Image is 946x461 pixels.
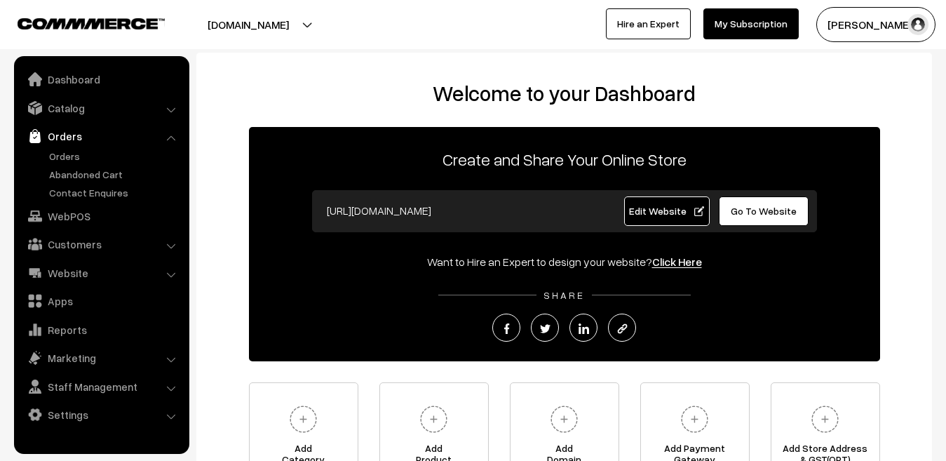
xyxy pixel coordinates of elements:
[816,7,935,42] button: [PERSON_NAME]
[806,400,844,439] img: plus.svg
[675,400,714,439] img: plus.svg
[46,149,184,163] a: Orders
[18,288,184,314] a: Apps
[907,14,928,35] img: user
[536,289,592,301] span: SHARE
[414,400,453,439] img: plus.svg
[18,345,184,370] a: Marketing
[703,8,799,39] a: My Subscription
[18,402,184,427] a: Settings
[210,81,918,106] h2: Welcome to your Dashboard
[46,185,184,200] a: Contact Enquires
[545,400,583,439] img: plus.svg
[46,167,184,182] a: Abandoned Cart
[18,317,184,342] a: Reports
[731,205,797,217] span: Go To Website
[606,8,691,39] a: Hire an Expert
[249,253,880,270] div: Want to Hire an Expert to design your website?
[652,255,702,269] a: Click Here
[18,18,165,29] img: COMMMERCE
[719,196,809,226] a: Go To Website
[18,232,184,257] a: Customers
[18,260,184,286] a: Website
[249,147,880,172] p: Create and Share Your Online Store
[18,67,184,92] a: Dashboard
[18,123,184,149] a: Orders
[629,205,704,217] span: Edit Website
[18,374,184,399] a: Staff Management
[158,7,338,42] button: [DOMAIN_NAME]
[18,95,184,121] a: Catalog
[624,196,710,226] a: Edit Website
[284,400,323,439] img: plus.svg
[18,203,184,229] a: WebPOS
[18,14,140,31] a: COMMMERCE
